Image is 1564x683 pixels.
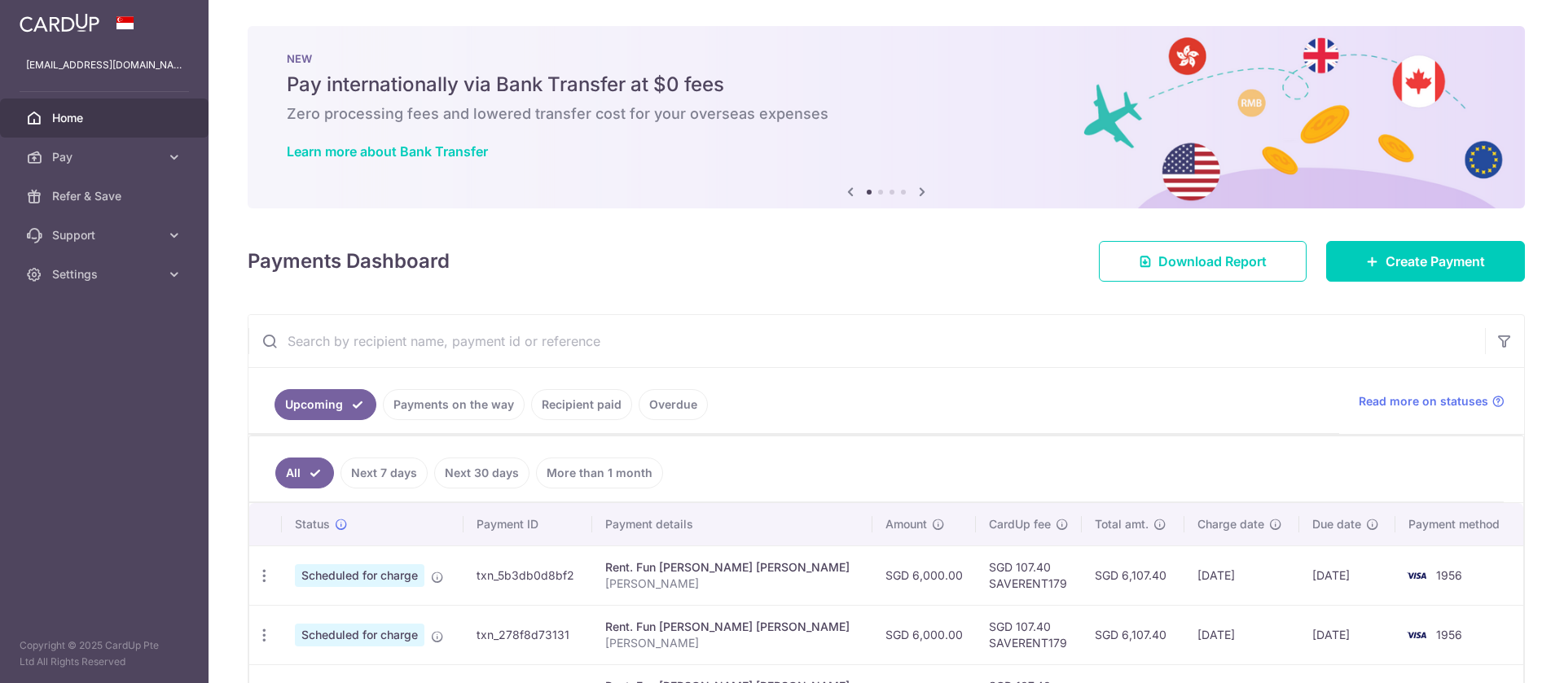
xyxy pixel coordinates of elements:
span: Total amt. [1095,516,1149,532]
a: Next 30 days [434,458,529,488]
a: Recipient paid [531,389,632,420]
a: Learn more about Bank Transfer [287,143,488,160]
td: SGD 107.40 SAVERENT179 [976,605,1082,664]
td: [DATE] [1184,545,1299,605]
td: txn_5b3db0d8bf2 [463,545,592,605]
p: [PERSON_NAME] [605,576,859,592]
span: 1956 [1436,568,1462,582]
p: [EMAIL_ADDRESS][DOMAIN_NAME] [26,57,182,73]
p: NEW [287,52,1486,65]
span: Read more on statuses [1359,393,1488,409]
span: Due date [1312,516,1361,532]
td: [DATE] [1184,605,1299,664]
span: Home [52,110,160,126]
span: 1956 [1436,628,1462,641]
img: Bank transfer banner [248,26,1525,208]
td: SGD 6,000.00 [872,605,976,664]
span: CardUp fee [989,516,1051,532]
th: Payment method [1395,503,1523,545]
img: CardUp [20,13,99,33]
a: Payments on the way [383,389,525,420]
td: SGD 6,000.00 [872,545,976,605]
a: Next 7 days [340,458,428,488]
img: Bank Card [1400,625,1433,645]
span: Scheduled for charge [295,564,424,587]
th: Payment ID [463,503,592,545]
a: Download Report [1099,241,1307,282]
div: Rent. Fun [PERSON_NAME] [PERSON_NAME] [605,619,859,635]
p: [PERSON_NAME] [605,635,859,651]
h4: Payments Dashboard [248,247,450,276]
td: SGD 6,107.40 [1082,605,1184,664]
input: Search by recipient name, payment id or reference [248,315,1485,367]
a: Upcoming [275,389,376,420]
img: Bank Card [1400,566,1433,585]
td: txn_278f8d73131 [463,605,592,664]
a: Read more on statuses [1359,393,1505,409]
span: Support [52,227,160,243]
span: Refer & Save [52,188,160,204]
td: [DATE] [1299,605,1395,664]
span: Scheduled for charge [295,624,424,646]
span: Amount [885,516,927,532]
a: Overdue [639,389,708,420]
span: Settings [52,266,160,282]
td: SGD 107.40 SAVERENT179 [976,545,1082,605]
a: Create Payment [1326,241,1525,282]
td: SGD 6,107.40 [1082,545,1184,605]
span: Charge date [1197,516,1264,532]
span: Create Payment [1386,252,1485,271]
span: Pay [52,149,160,165]
span: Download Report [1158,252,1267,271]
td: [DATE] [1299,545,1395,605]
a: All [275,458,334,488]
th: Payment details [592,503,872,545]
h6: Zero processing fees and lowered transfer cost for your overseas expenses [287,104,1486,124]
div: Rent. Fun [PERSON_NAME] [PERSON_NAME] [605,559,859,576]
a: More than 1 month [536,458,663,488]
span: Status [295,516,330,532]
h5: Pay internationally via Bank Transfer at $0 fees [287,72,1486,98]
